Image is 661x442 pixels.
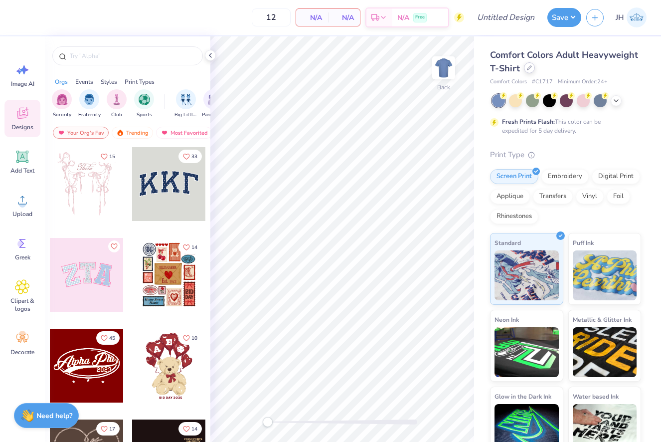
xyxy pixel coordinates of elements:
[174,89,197,119] button: filter button
[547,8,581,27] button: Save
[134,89,154,119] div: filter for Sports
[334,12,354,23] span: N/A
[573,314,632,325] span: Metallic & Glitter Ink
[12,210,32,218] span: Upload
[96,422,120,436] button: Like
[178,150,202,163] button: Like
[11,80,34,88] span: Image AI
[573,237,594,248] span: Puff Ink
[111,94,122,105] img: Club Image
[116,129,124,136] img: trending.gif
[490,49,638,74] span: Comfort Colors Adult Heavyweight T-Shirt
[178,331,202,345] button: Like
[191,427,197,432] span: 14
[178,422,202,436] button: Like
[69,51,196,61] input: Try "Alpha"
[611,7,651,27] a: JH
[191,154,197,159] span: 33
[109,154,115,159] span: 15
[75,77,93,86] div: Events
[573,327,637,377] img: Metallic & Glitter Ink
[490,149,641,161] div: Print Type
[84,94,95,105] img: Fraternity Image
[434,58,454,78] img: Back
[616,12,624,23] span: JH
[10,348,34,356] span: Decorate
[101,77,117,86] div: Styles
[78,111,101,119] span: Fraternity
[174,89,197,119] div: filter for Big Little Reveal
[495,327,559,377] img: Neon Ink
[56,94,68,105] img: Sorority Image
[55,77,68,86] div: Orgs
[495,314,519,325] span: Neon Ink
[202,89,225,119] div: filter for Parent's Weekend
[490,189,530,204] div: Applique
[109,427,115,432] span: 17
[415,14,425,21] span: Free
[96,150,120,163] button: Like
[437,83,450,92] div: Back
[137,111,152,119] span: Sports
[109,336,115,341] span: 45
[573,250,637,300] img: Puff Ink
[592,169,640,184] div: Digital Print
[533,189,573,204] div: Transfers
[156,127,212,139] div: Most Favorited
[112,127,153,139] div: Trending
[573,391,619,402] span: Water based Ink
[53,111,71,119] span: Sorority
[208,94,219,105] img: Parent's Weekend Image
[502,118,555,126] strong: Fresh Prints Flash:
[52,89,72,119] div: filter for Sorority
[10,167,34,175] span: Add Text
[178,240,202,254] button: Like
[397,12,409,23] span: N/A
[191,336,197,341] span: 10
[202,89,225,119] button: filter button
[57,129,65,136] img: most_fav.gif
[107,89,127,119] button: filter button
[490,209,538,224] div: Rhinestones
[174,111,197,119] span: Big Little Reveal
[302,12,322,23] span: N/A
[15,253,30,261] span: Greek
[576,189,604,204] div: Vinyl
[36,411,72,421] strong: Need help?
[495,250,559,300] img: Standard
[107,89,127,119] div: filter for Club
[495,237,521,248] span: Standard
[96,331,120,345] button: Like
[11,123,33,131] span: Designs
[541,169,589,184] div: Embroidery
[495,391,551,402] span: Glow in the Dark Ink
[469,7,542,27] input: Untitled Design
[532,78,553,86] span: # C1717
[78,89,101,119] div: filter for Fraternity
[134,89,154,119] button: filter button
[263,417,273,427] div: Accessibility label
[191,245,197,250] span: 14
[252,8,291,26] input: – –
[52,89,72,119] button: filter button
[111,111,122,119] span: Club
[490,169,538,184] div: Screen Print
[125,77,155,86] div: Print Types
[502,117,625,135] div: This color can be expedited for 5 day delivery.
[161,129,168,136] img: most_fav.gif
[6,297,39,313] span: Clipart & logos
[53,127,109,139] div: Your Org's Fav
[558,78,608,86] span: Minimum Order: 24 +
[108,240,120,252] button: Like
[139,94,150,105] img: Sports Image
[607,189,630,204] div: Foil
[180,94,191,105] img: Big Little Reveal Image
[490,78,527,86] span: Comfort Colors
[202,111,225,119] span: Parent's Weekend
[627,7,647,27] img: Jilian Hawkes
[78,89,101,119] button: filter button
